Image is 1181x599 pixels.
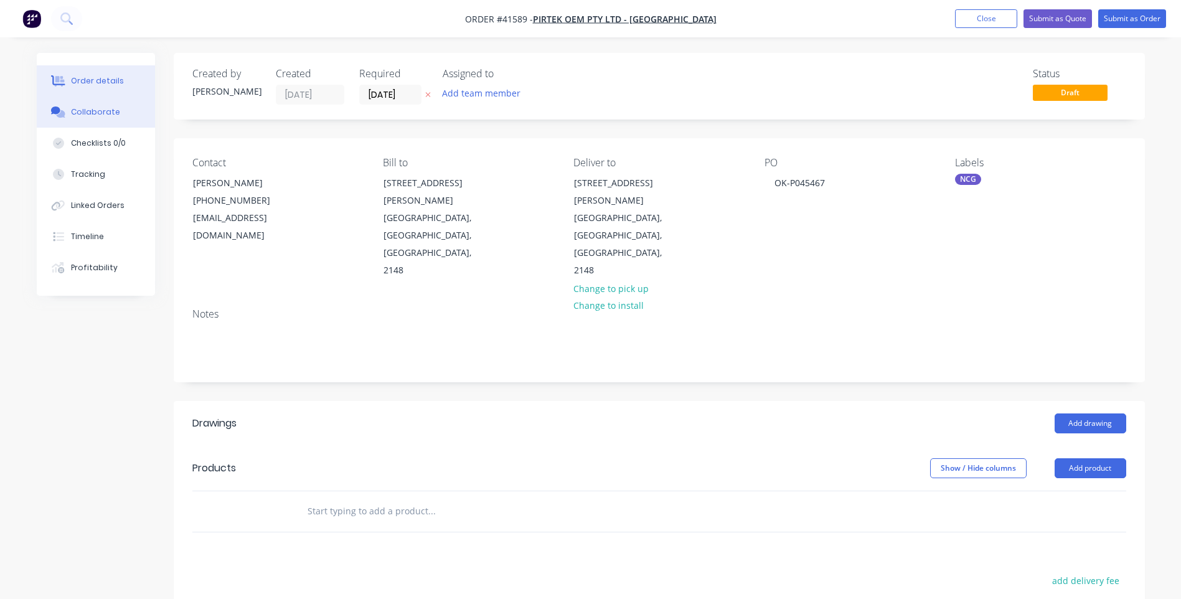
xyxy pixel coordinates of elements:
[37,159,155,190] button: Tracking
[37,97,155,128] button: Collaborate
[1055,413,1126,433] button: Add drawing
[1055,458,1126,478] button: Add product
[533,13,717,25] a: PIRTEK OEM PTY LTD - [GEOGRAPHIC_DATA]
[71,231,104,242] div: Timeline
[1098,9,1166,28] button: Submit as Order
[182,174,307,245] div: [PERSON_NAME][PHONE_NUMBER][EMAIL_ADDRESS][DOMAIN_NAME]
[765,174,835,192] div: OK-P045467
[192,416,237,431] div: Drawings
[71,262,118,273] div: Profitability
[1033,68,1126,80] div: Status
[37,65,155,97] button: Order details
[435,85,527,101] button: Add team member
[373,174,497,280] div: [STREET_ADDRESS][PERSON_NAME][GEOGRAPHIC_DATA], [GEOGRAPHIC_DATA], [GEOGRAPHIC_DATA], 2148
[955,9,1017,28] button: Close
[192,461,236,476] div: Products
[955,174,981,185] div: NCG
[574,174,677,209] div: [STREET_ADDRESS][PERSON_NAME]
[193,174,296,192] div: [PERSON_NAME]
[383,174,487,209] div: [STREET_ADDRESS][PERSON_NAME]
[563,174,688,280] div: [STREET_ADDRESS][PERSON_NAME][GEOGRAPHIC_DATA], [GEOGRAPHIC_DATA], [GEOGRAPHIC_DATA], 2148
[192,85,261,98] div: [PERSON_NAME]
[192,157,363,169] div: Contact
[765,157,935,169] div: PO
[443,68,567,80] div: Assigned to
[37,252,155,283] button: Profitability
[1033,85,1108,100] span: Draft
[71,200,125,211] div: Linked Orders
[22,9,41,28] img: Factory
[193,192,296,209] div: [PHONE_NUMBER]
[383,209,487,279] div: [GEOGRAPHIC_DATA], [GEOGRAPHIC_DATA], [GEOGRAPHIC_DATA], 2148
[383,157,553,169] div: Bill to
[359,68,428,80] div: Required
[567,297,650,314] button: Change to install
[1046,572,1126,589] button: add delivery fee
[573,157,744,169] div: Deliver to
[1023,9,1092,28] button: Submit as Quote
[71,138,126,149] div: Checklists 0/0
[307,499,556,524] input: Start typing to add a product...
[71,75,124,87] div: Order details
[930,458,1027,478] button: Show / Hide columns
[71,169,105,180] div: Tracking
[192,308,1126,320] div: Notes
[574,209,677,279] div: [GEOGRAPHIC_DATA], [GEOGRAPHIC_DATA], [GEOGRAPHIC_DATA], 2148
[443,85,527,101] button: Add team member
[465,13,533,25] span: Order #41589 -
[71,106,120,118] div: Collaborate
[276,68,344,80] div: Created
[37,190,155,221] button: Linked Orders
[37,221,155,252] button: Timeline
[955,157,1126,169] div: Labels
[567,280,655,296] button: Change to pick up
[193,209,296,244] div: [EMAIL_ADDRESS][DOMAIN_NAME]
[192,68,261,80] div: Created by
[37,128,155,159] button: Checklists 0/0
